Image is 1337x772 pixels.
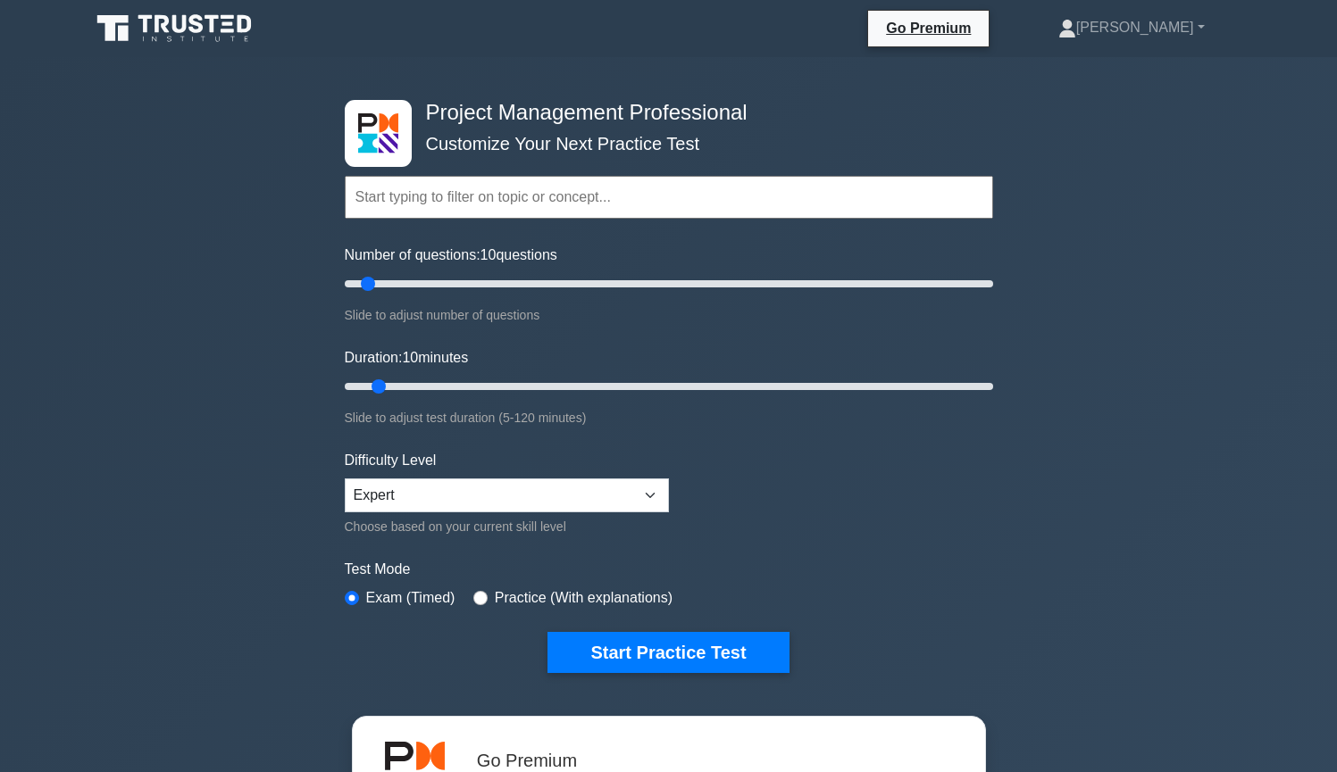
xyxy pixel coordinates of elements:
label: Practice (With explanations) [495,587,673,609]
label: Exam (Timed) [366,587,455,609]
button: Start Practice Test [547,632,789,673]
div: Slide to adjust test duration (5-120 minutes) [345,407,993,428]
h4: Project Management Professional [419,100,906,126]
div: Slide to adjust number of questions [345,304,993,326]
input: Start typing to filter on topic or concept... [345,176,993,219]
a: [PERSON_NAME] [1015,10,1248,46]
label: Number of questions: questions [345,245,557,266]
label: Test Mode [345,559,993,580]
span: 10 [480,247,497,262]
label: Difficulty Level [345,450,437,471]
div: Choose based on your current skill level [345,516,669,537]
label: Duration: minutes [345,347,469,369]
a: Go Premium [875,17,982,39]
span: 10 [402,350,418,365]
